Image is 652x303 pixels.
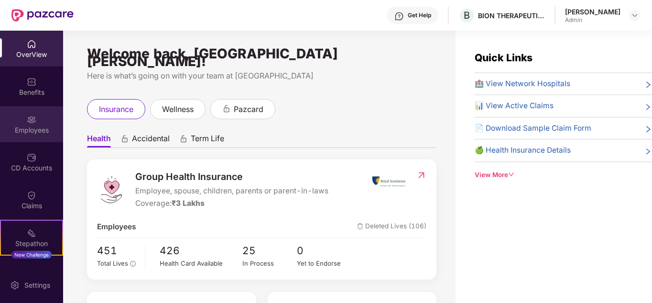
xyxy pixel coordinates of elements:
[10,281,20,290] img: svg+xml;base64,PHN2ZyBpZD0iU2V0dGluZy0yMHgyMCIgeG1sbnM9Imh0dHA6Ly93d3cudzMub3JnLzIwMDAvc3ZnIiB3aW...
[132,134,170,147] span: Accidental
[87,50,436,65] div: Welcome back, [GEOGRAPHIC_DATA][PERSON_NAME]!
[478,11,545,20] div: BION THERAPEUTICS ([GEOGRAPHIC_DATA]) PRIVATE LIMITED
[357,221,426,233] span: Deleted Lives (106)
[27,77,36,87] img: svg+xml;base64,PHN2ZyBpZD0iQmVuZWZpdHMiIHhtbG5zPSJodHRwOi8vd3d3LnczLm9yZy8yMDAwL3N2ZyIgd2lkdGg9Ij...
[234,103,263,115] span: pazcard
[87,134,111,147] span: Health
[22,281,53,290] div: Settings
[631,11,639,19] img: svg+xml;base64,PHN2ZyBpZD0iRHJvcGRvd24tMzJ4MzIiIHhtbG5zPSJodHRwOi8vd3d3LnczLm9yZy8yMDAwL3N2ZyIgd2...
[172,199,205,208] span: ₹3 Lakhs
[191,134,224,147] span: Term Life
[394,11,404,21] img: svg+xml;base64,PHN2ZyBpZD0iSGVscC0zMngzMiIgeG1sbnM9Imh0dHA6Ly93d3cudzMub3JnLzIwMDAvc3ZnIiB3aWR0aD...
[97,243,138,258] span: 451
[120,135,129,143] div: animation
[565,7,620,16] div: [PERSON_NAME]
[475,170,652,180] div: View More
[297,243,352,258] span: 0
[135,185,328,197] span: Employee, spouse, children, parents or parent-in-laws
[160,243,242,258] span: 426
[135,169,328,184] span: Group Health Insurance
[475,100,554,112] span: 📊 View Active Claims
[135,198,328,209] div: Coverage:
[11,9,74,22] img: New Pazcare Logo
[475,78,570,90] span: 🏥 View Network Hospitals
[475,52,532,64] span: Quick Links
[27,228,36,238] img: svg+xml;base64,PHN2ZyB4bWxucz0iaHR0cDovL3d3dy53My5vcmcvMjAwMC9zdmciIHdpZHRoPSIyMSIgaGVpZ2h0PSIyMC...
[27,39,36,49] img: svg+xml;base64,PHN2ZyBpZD0iSG9tZSIgeG1sbnM9Imh0dHA6Ly93d3cudzMub3JnLzIwMDAvc3ZnIiB3aWR0aD0iMjAiIG...
[475,123,591,134] span: 📄 Download Sample Claim Form
[11,251,52,258] div: New Challenge
[222,104,231,113] div: animation
[357,223,363,229] img: deleteIcon
[130,261,136,267] span: info-circle
[464,10,470,21] span: B
[508,171,515,178] span: down
[371,169,407,193] img: insurerIcon
[416,170,426,180] img: RedirectIcon
[644,124,652,134] span: right
[97,221,136,233] span: Employees
[644,80,652,90] span: right
[97,175,126,204] img: logo
[644,146,652,156] span: right
[27,153,36,162] img: svg+xml;base64,PHN2ZyBpZD0iQ0RfQWNjb3VudHMiIGRhdGEtbmFtZT0iQ0QgQWNjb3VudHMiIHhtbG5zPSJodHRwOi8vd3...
[644,102,652,112] span: right
[1,239,62,248] div: Stepathon
[408,11,431,19] div: Get Help
[27,115,36,124] img: svg+xml;base64,PHN2ZyBpZD0iRW1wbG95ZWVzIiB4bWxucz0iaHR0cDovL3d3dy53My5vcmcvMjAwMC9zdmciIHdpZHRoPS...
[160,258,242,269] div: Health Card Available
[242,243,297,258] span: 25
[242,258,297,269] div: In Process
[97,259,128,267] span: Total Lives
[179,135,188,143] div: animation
[297,258,352,269] div: Yet to Endorse
[87,70,436,82] div: Here is what’s going on with your team at [GEOGRAPHIC_DATA]
[162,103,194,115] span: wellness
[565,16,620,24] div: Admin
[27,191,36,200] img: svg+xml;base64,PHN2ZyBpZD0iQ2xhaW0iIHhtbG5zPSJodHRwOi8vd3d3LnczLm9yZy8yMDAwL3N2ZyIgd2lkdGg9IjIwIi...
[27,266,36,276] img: svg+xml;base64,PHN2ZyBpZD0iRW5kb3JzZW1lbnRzIiB4bWxucz0iaHR0cDovL3d3dy53My5vcmcvMjAwMC9zdmciIHdpZH...
[475,145,571,156] span: 🍏 Health Insurance Details
[99,103,133,115] span: insurance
